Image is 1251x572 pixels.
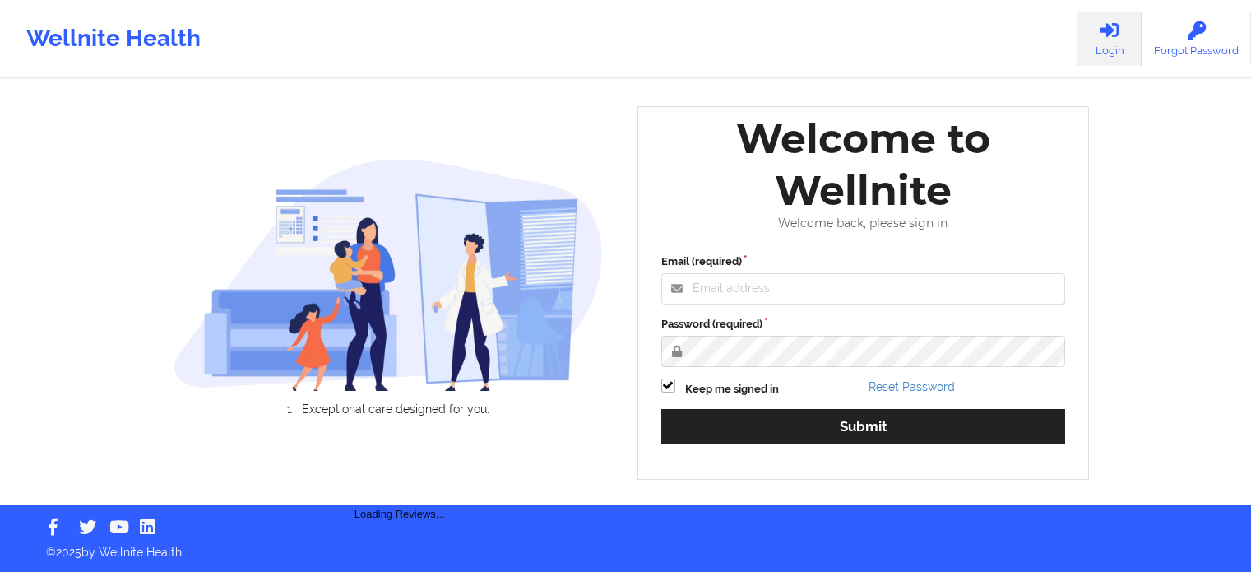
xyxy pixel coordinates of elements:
li: Exceptional care designed for you. [188,402,603,416]
div: Welcome to Wellnite [650,113,1077,216]
a: Forgot Password [1142,12,1251,66]
button: Submit [661,409,1066,444]
label: Email (required) [661,253,1066,270]
div: Welcome back, please sign in [650,216,1077,230]
p: © 2025 by Wellnite Health [35,532,1216,560]
label: Keep me signed in [685,381,779,398]
input: Email address [661,273,1066,305]
label: Password (required) [661,316,1066,333]
a: Login [1077,12,1142,66]
a: Reset Password [869,380,955,393]
img: wellnite-auth-hero_200.c722682e.png [174,158,603,391]
div: Loading Reviews... [174,444,626,523]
